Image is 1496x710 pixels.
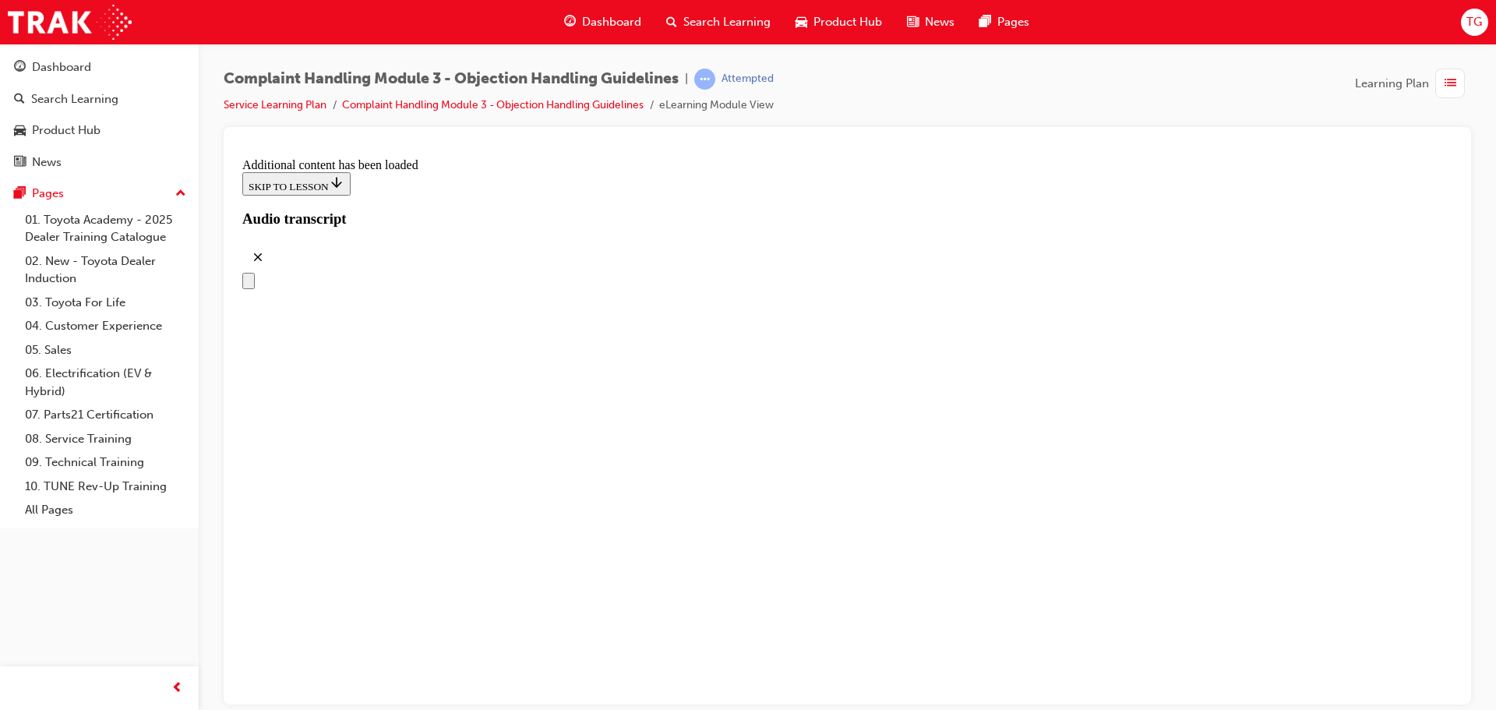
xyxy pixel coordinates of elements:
button: TG [1461,9,1488,36]
button: Pages [6,179,192,208]
a: guage-iconDashboard [552,6,654,38]
button: Learning Plan [1355,69,1471,98]
span: Dashboard [582,13,641,31]
button: Close audio transcript panel [6,90,37,121]
div: Product Hub [32,122,101,140]
a: pages-iconPages [967,6,1042,38]
span: list-icon [1445,74,1456,94]
a: car-iconProduct Hub [783,6,894,38]
span: car-icon [14,124,26,138]
a: 05. Sales [19,338,192,362]
a: 08. Service Training [19,427,192,451]
a: Product Hub [6,116,192,145]
span: SKIP TO LESSON [12,29,108,41]
span: car-icon [796,12,807,32]
span: search-icon [666,12,677,32]
span: up-icon [175,184,186,204]
span: search-icon [14,93,25,107]
h3: Audio transcript [6,58,1216,76]
span: guage-icon [564,12,576,32]
span: learningRecordVerb_ATTEMPT-icon [694,69,715,90]
a: All Pages [19,498,192,522]
a: Service Learning Plan [224,98,326,111]
a: 02. New - Toyota Dealer Induction [19,249,192,291]
span: | [685,70,688,88]
span: TG [1466,13,1482,31]
span: news-icon [14,156,26,170]
a: 04. Customer Experience [19,314,192,338]
a: Dashboard [6,53,192,82]
div: News [32,154,62,171]
a: Complaint Handling Module 3 - Objection Handling Guidelines [342,98,644,111]
a: 03. Toyota For Life [19,291,192,315]
a: search-iconSearch Learning [654,6,783,38]
button: Open navigation menu [6,121,19,137]
span: Search Learning [683,13,771,31]
span: Complaint Handling Module 3 - Objection Handling Guidelines [224,70,679,88]
span: pages-icon [14,187,26,201]
div: Additional content has been loaded [6,6,1216,20]
span: guage-icon [14,61,26,75]
div: Search Learning [31,90,118,108]
div: Attempted [722,72,774,87]
button: SKIP TO LESSON [6,20,115,44]
button: DashboardSearch LearningProduct HubNews [6,50,192,179]
a: 09. Technical Training [19,450,192,475]
span: Pages [997,13,1029,31]
div: Pages [32,185,64,203]
span: Learning Plan [1355,75,1429,93]
div: Dashboard [32,58,91,76]
span: prev-icon [171,679,183,698]
li: eLearning Module View [659,97,774,115]
img: Trak [8,5,132,40]
a: 10. TUNE Rev-Up Training [19,475,192,499]
a: 01. Toyota Academy - 2025 Dealer Training Catalogue [19,208,192,249]
a: 06. Electrification (EV & Hybrid) [19,362,192,403]
span: news-icon [907,12,919,32]
a: 07. Parts21 Certification [19,403,192,427]
span: Product Hub [813,13,882,31]
span: pages-icon [979,12,991,32]
a: Search Learning [6,85,192,114]
a: News [6,148,192,177]
a: news-iconNews [894,6,967,38]
span: News [925,13,954,31]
